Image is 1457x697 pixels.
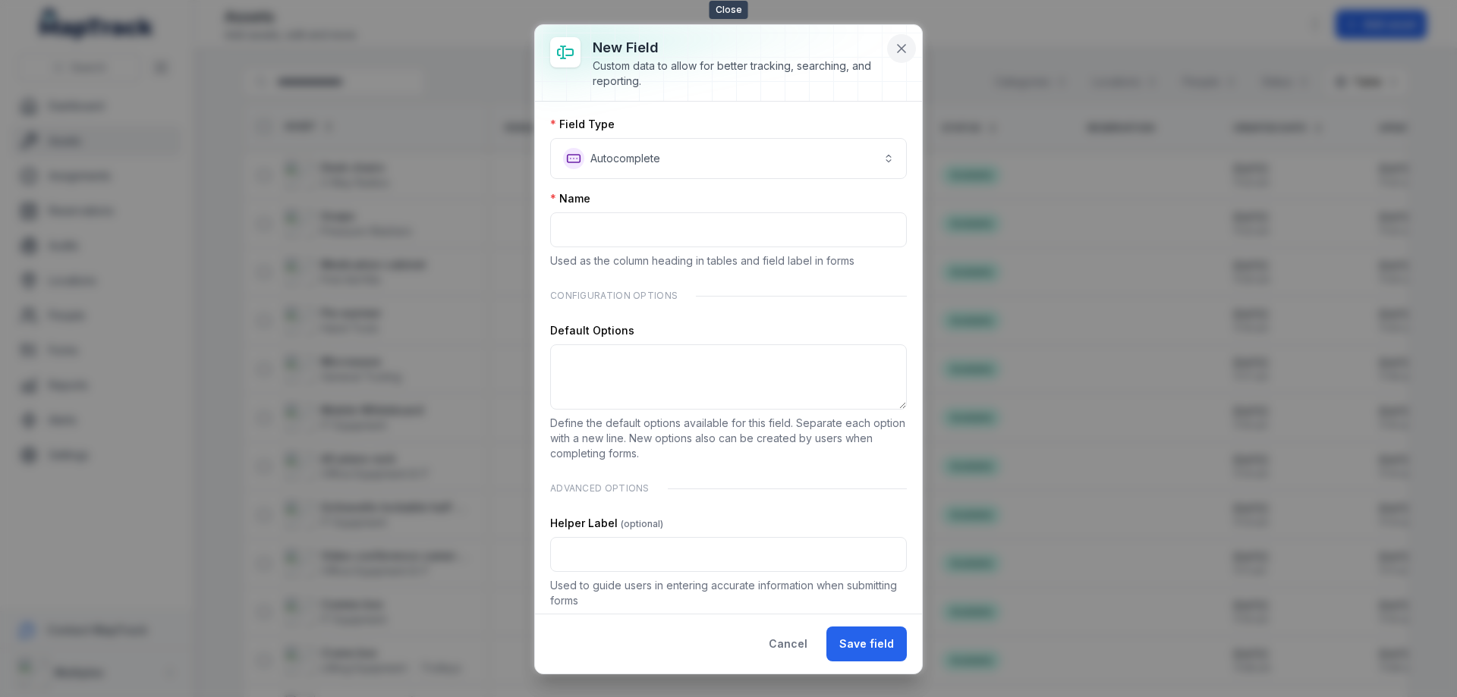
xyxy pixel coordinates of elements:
button: Cancel [756,626,820,661]
p: Used as the column heading in tables and field label in forms [550,253,907,268]
button: Save field [826,626,907,661]
span: Close [710,1,748,19]
input: :r2m:-form-item-label [550,212,907,247]
label: Default Options [550,323,634,338]
div: Custom data to allow for better tracking, searching, and reporting. [593,58,883,89]
label: Name [550,191,590,206]
input: :r2o:-form-item-label [550,537,907,572]
p: Used to guide users in entering accurate information when submitting forms [550,578,907,608]
p: Define the default options available for this field. Separate each option with a new line. New op... [550,416,907,461]
div: Configuration Options [550,281,907,311]
div: Advanced Options [550,473,907,504]
textarea: :r2n:-form-item-label [550,344,907,410]
label: Field Type [550,117,615,132]
h3: New field [593,37,883,58]
button: Autocomplete [550,138,907,179]
label: Helper Label [550,516,663,531]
